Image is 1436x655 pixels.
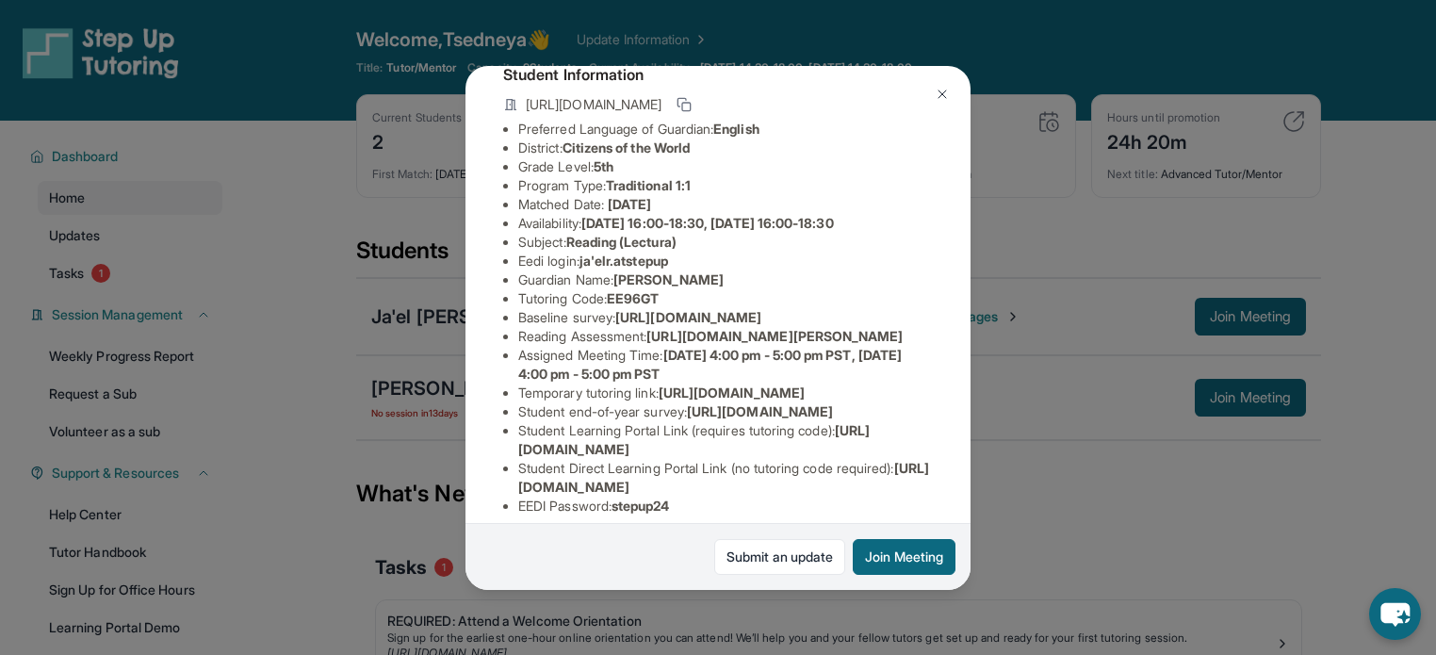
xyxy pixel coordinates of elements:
li: Preferred Language of Guardian: [518,120,933,139]
li: Student end-of-year survey : [518,402,933,421]
span: [URL][DOMAIN_NAME] [615,309,761,325]
li: Tutoring Code : [518,289,933,308]
li: Guardian Name : [518,270,933,289]
span: [URL][DOMAIN_NAME] [659,385,805,401]
li: Eedi login : [518,252,933,270]
li: Availability: [518,214,933,233]
button: chat-button [1369,588,1421,640]
button: Copy link [673,93,695,116]
span: [URL][DOMAIN_NAME][PERSON_NAME] [646,328,903,344]
span: Traditional 1:1 [606,177,691,193]
h4: Student Information [503,63,933,86]
span: Reading (Lectura) [566,234,677,250]
li: Baseline survey : [518,308,933,327]
li: Matched Date: [518,195,933,214]
span: [DATE] [608,196,651,212]
span: 5th [594,158,613,174]
li: Student Learning Portal Link (requires tutoring code) : [518,421,933,459]
img: Close Icon [935,87,950,102]
li: Temporary tutoring link : [518,384,933,402]
span: [PERSON_NAME] [613,271,724,287]
span: [DATE] 16:00-18:30, [DATE] 16:00-18:30 [581,215,834,231]
li: Grade Level: [518,157,933,176]
li: Reading Assessment : [518,327,933,346]
span: Citizens of the World [563,139,690,156]
span: [DATE] 4:00 pm - 5:00 pm PST, [DATE] 4:00 pm - 5:00 pm PST [518,347,902,382]
li: Student Direct Learning Portal Link (no tutoring code required) : [518,459,933,497]
span: ja'elr.atstepup [579,253,668,269]
li: District: [518,139,933,157]
li: Subject : [518,233,933,252]
span: [URL][DOMAIN_NAME] [526,95,661,114]
button: Join Meeting [853,539,955,575]
span: English [713,121,759,137]
li: Assigned Meeting Time : [518,346,933,384]
span: [URL][DOMAIN_NAME] [687,403,833,419]
span: EE96GT [607,290,659,306]
li: Program Type: [518,176,933,195]
span: stepup24 [612,498,670,514]
li: EEDI Password : [518,497,933,516]
a: Submit an update [714,539,845,575]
